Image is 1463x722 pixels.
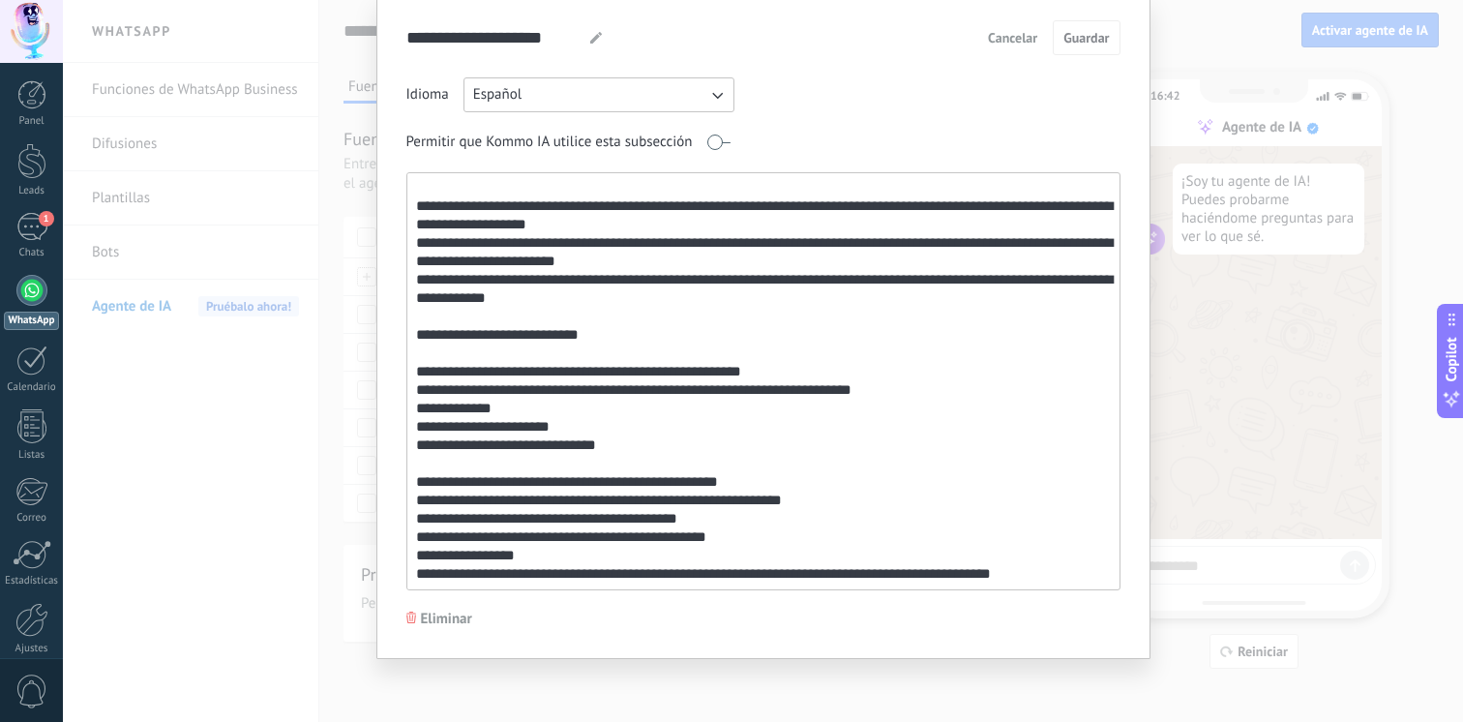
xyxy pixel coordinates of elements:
[988,31,1037,45] span: Cancelar
[4,247,60,259] div: Chats
[4,115,60,128] div: Panel
[39,211,54,226] span: 1
[406,85,449,105] span: Idioma
[4,643,60,655] div: Ajustes
[1063,31,1109,45] span: Guardar
[4,449,60,462] div: Listas
[1442,338,1461,382] span: Copilot
[4,381,60,394] div: Calendario
[4,185,60,197] div: Leads
[4,575,60,587] div: Estadísticas
[473,85,522,105] span: Español
[406,133,693,152] span: Permitir que Kommo IA utilice esta subsección
[979,23,1046,52] button: Cancelar
[421,610,472,629] span: Eliminar
[4,512,60,525] div: Correo
[4,312,59,330] div: WhatsApp
[463,77,734,112] button: Español
[1053,20,1120,55] button: Guardar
